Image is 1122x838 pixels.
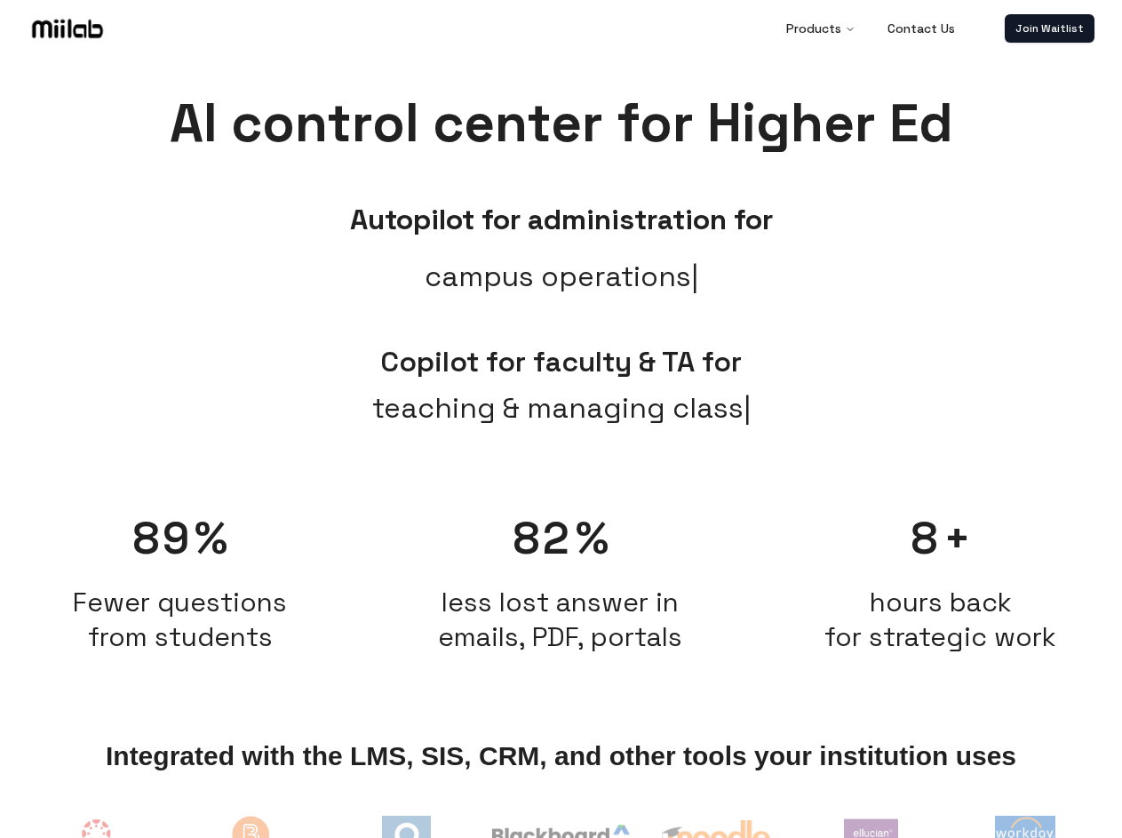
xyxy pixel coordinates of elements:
[170,89,953,157] span: AI control center for Higher Ed
[195,510,227,567] span: %
[425,255,698,298] span: campus operations
[576,510,609,567] span: %
[1005,14,1094,43] a: Join Waitlist
[943,510,971,567] span: +
[106,741,1016,771] span: Integrated with the LMS, SIS, CRM, and other tools your institution uses
[379,585,742,654] h2: less lost answer in emails, PDF, portals
[513,510,572,567] span: 82
[350,202,773,237] b: Autopilot for administration for
[28,15,107,42] img: Logo
[911,510,941,567] span: 8
[873,11,969,46] a: Contact Us
[132,510,191,567] span: 89
[824,585,1056,654] span: hours back for strategic work
[772,11,870,46] button: Products
[380,344,742,379] span: Copilot for faculty & TA for
[372,387,751,429] span: teaching & managing class
[772,11,969,46] nav: Main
